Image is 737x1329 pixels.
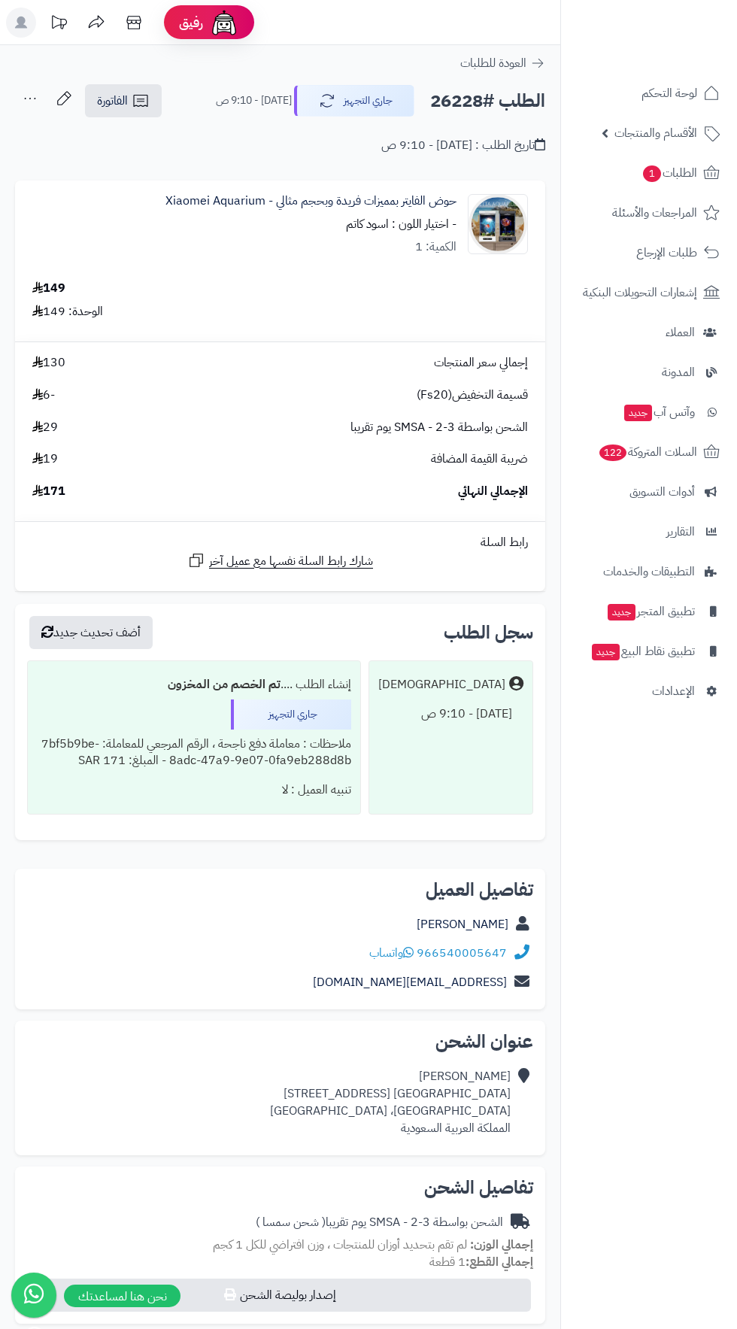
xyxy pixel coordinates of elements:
[179,14,203,32] span: رفيق
[32,451,58,468] span: 19
[598,441,697,463] span: السلات المتروكة
[369,944,414,962] a: واتساب
[85,84,162,117] a: الفاتورة
[641,83,697,104] span: لوحة التحكم
[592,644,620,660] span: جديد
[662,362,695,383] span: المدونة
[378,676,505,693] div: [DEMOGRAPHIC_DATA]
[37,670,351,699] div: إنشاء الطلب ....
[378,699,523,729] div: [DATE] - 9:10 ص
[32,483,65,500] span: 171
[598,444,628,462] span: 122
[635,11,723,43] img: logo-2.png
[429,1253,533,1271] small: 1 قطعة
[642,165,662,183] span: 1
[417,387,528,404] span: قسيمة التخفيض(Fs20)
[570,554,728,590] a: التطبيقات والخدمات
[636,242,697,263] span: طلبات الإرجاع
[256,1213,326,1231] span: ( شحن سمسا )
[381,137,545,154] div: تاريخ الطلب : [DATE] - 9:10 ص
[612,202,697,223] span: المراجعات والأسئلة
[570,394,728,430] a: وآتس آبجديد
[570,593,728,630] a: تطبيق المتجرجديد
[430,86,545,117] h2: الطلب #26228
[168,675,281,693] b: تم الخصم من المخزون
[32,354,65,372] span: 130
[466,1253,533,1271] strong: إجمالي القطع:
[444,624,533,642] h3: سجل الطلب
[213,1236,467,1254] span: لم تقم بتحديد أوزان للمنتجات ، وزن افتراضي للكل 1 كجم
[32,387,55,404] span: -6
[434,354,528,372] span: إجمالي سعر المنتجات
[652,681,695,702] span: الإعدادات
[570,195,728,231] a: المراجعات والأسئلة
[256,1214,503,1231] div: الشحن بواسطة SMSA - 2-3 يوم تقريبا
[27,881,533,899] h2: تفاصيل العميل
[460,54,526,72] span: العودة للطلبات
[603,561,695,582] span: التطبيقات والخدمات
[666,322,695,343] span: العملاء
[25,1279,531,1312] button: إصدار بوليصة الشحن
[417,915,508,933] a: [PERSON_NAME]
[29,616,153,649] button: أضف تحديث جديد
[583,282,697,303] span: إشعارات التحويلات البنكية
[417,944,507,962] a: 966540005647
[570,75,728,111] a: لوحة التحكم
[209,553,373,570] span: شارك رابط السلة نفسها مع عميل آخر
[21,534,539,551] div: رابط السلة
[37,775,351,805] div: تنبيه العميل : لا
[570,474,728,510] a: أدوات التسويق
[97,92,128,110] span: الفاتورة
[570,235,728,271] a: طلبات الإرجاع
[32,280,65,297] div: 149
[570,434,728,470] a: السلات المتروكة122
[608,604,635,621] span: جديد
[570,673,728,709] a: الإعدادات
[570,633,728,669] a: تطبيق نقاط البيعجديد
[570,314,728,350] a: العملاء
[40,8,77,41] a: تحديثات المنصة
[216,93,292,108] small: [DATE] - 9:10 ص
[350,419,528,436] span: الشحن بواسطة SMSA - 2-3 يوم تقريبا
[458,483,528,500] span: الإجمالي النهائي
[590,641,695,662] span: تطبيق نقاط البيع
[460,54,545,72] a: العودة للطلبات
[570,354,728,390] a: المدونة
[313,973,507,991] a: [EMAIL_ADDRESS][DOMAIN_NAME]
[32,419,58,436] span: 29
[231,699,351,730] div: جاري التجهيز
[27,1179,533,1197] h2: تفاصيل الشحن
[209,8,239,38] img: ai-face.png
[470,1236,533,1254] strong: إجمالي الوزن:
[37,730,351,776] div: ملاحظات : معاملة دفع ناجحة ، الرقم المرجعي للمعاملة: 7bf5b9be-8adc-47a9-9e07-0fa9eb288d8b - المبل...
[415,238,456,256] div: الكمية: 1
[570,155,728,191] a: الطلبات1
[346,215,456,233] small: - اختيار اللون : اسود كاتم
[666,521,695,542] span: التقارير
[624,405,652,421] span: جديد
[27,1033,533,1051] h2: عنوان الشحن
[570,514,728,550] a: التقارير
[270,1068,511,1136] div: [PERSON_NAME] [GEOGRAPHIC_DATA] [STREET_ADDRESS] [GEOGRAPHIC_DATA]، [GEOGRAPHIC_DATA] المملكة الع...
[32,303,103,320] div: الوحدة: 149
[629,481,695,502] span: أدوات التسويق
[431,451,528,468] span: ضريبة القيمة المضافة
[641,162,697,184] span: الطلبات
[614,123,697,144] span: الأقسام والمنتجات
[570,275,728,311] a: إشعارات التحويلات البنكية
[469,194,527,254] img: 1748954042-1748952520704_bwejq3_2_1DCACEQ-90x90.jpg
[606,601,695,622] span: تطبيق المتجر
[294,85,414,117] button: جاري التجهيز
[165,193,456,210] a: حوض الفايتر بمميزات فريدة وبحجم مثالي - Xiaomei Aquarium
[623,402,695,423] span: وآتس آب
[187,551,373,570] a: شارك رابط السلة نفسها مع عميل آخر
